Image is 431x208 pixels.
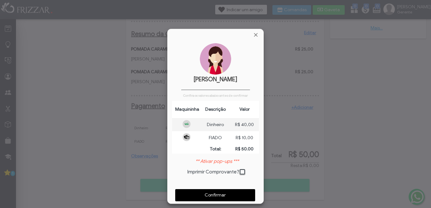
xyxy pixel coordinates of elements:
[175,107,199,112] span: Maquininha
[182,76,250,83] p: [PERSON_NAME]
[201,118,230,131] td: Dinheiro
[183,133,191,141] img: Maquininha
[239,107,250,112] span: Valor
[180,190,251,200] span: Confirmar
[253,32,259,38] a: Fechar
[201,144,230,154] td: Total:
[175,158,259,175] div: Imprimir Comprovante?
[201,101,230,118] th: Descrição
[172,93,259,98] p: Confira os valores abaixo antes de confirmar
[172,101,201,118] th: Maquininha
[230,144,259,154] td: R$ 50.00
[230,101,259,118] th: Valor
[175,189,255,201] button: Confirmar
[230,118,259,131] td: R$ 40,00
[205,107,226,112] span: Descrição
[230,131,259,144] td: R$ 10,00
[183,120,191,128] img: Maquininha
[201,131,230,144] td: FIADO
